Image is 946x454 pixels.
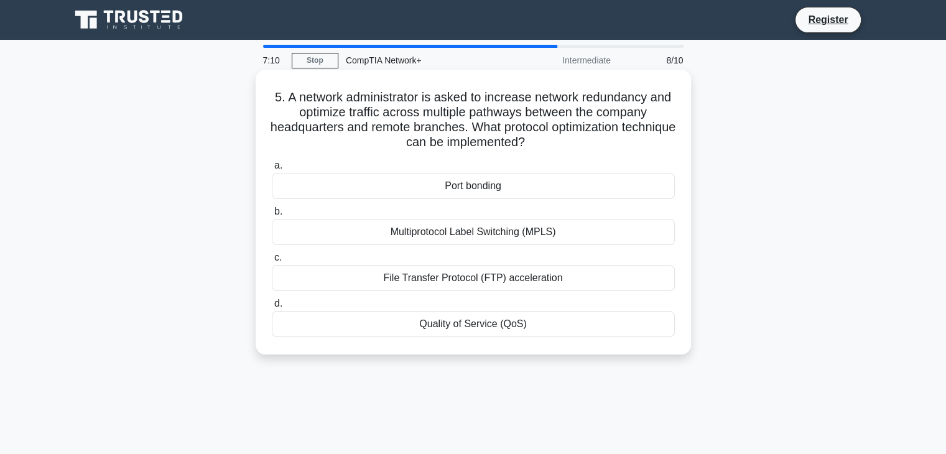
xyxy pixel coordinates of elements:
span: b. [274,206,282,216]
div: 7:10 [256,48,292,73]
span: a. [274,160,282,170]
div: 8/10 [618,48,691,73]
div: Quality of Service (QoS) [272,311,675,337]
span: c. [274,252,282,262]
div: Intermediate [509,48,618,73]
a: Register [800,12,855,27]
div: File Transfer Protocol (FTP) acceleration [272,265,675,291]
div: Multiprotocol Label Switching (MPLS) [272,219,675,245]
div: CompTIA Network+ [338,48,509,73]
span: d. [274,298,282,308]
h5: 5. A network administrator is asked to increase network redundancy and optimize traffic across mu... [271,90,676,151]
div: Port bonding [272,173,675,199]
a: Stop [292,53,338,68]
